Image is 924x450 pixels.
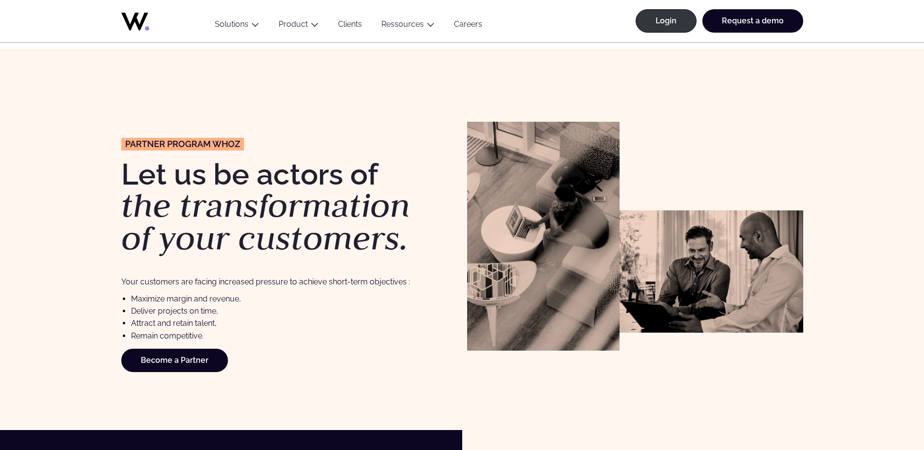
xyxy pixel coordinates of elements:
[121,349,228,372] a: Become a Partner
[205,19,269,33] button: Solutions
[444,19,492,33] a: Careers
[121,276,424,288] p: Your customers are facing increased pressure to achieve short-term objectives :
[372,19,444,33] button: Ressources
[125,140,240,149] span: partner program Whoz
[636,9,697,33] a: Login
[131,317,457,329] li: Attract and retain talent,
[121,184,410,260] em: the transformation of your customers.
[381,19,424,29] a: Ressources
[702,9,803,33] a: Request a demo
[131,330,457,342] li: Remain competitive.
[328,19,372,33] a: Clients
[121,160,457,255] h1: Let us be actors of
[279,19,308,29] a: Product
[131,305,457,317] li: Deliver projects on time,
[269,19,328,33] button: Product
[131,293,457,305] li: Maximize margin and revenue,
